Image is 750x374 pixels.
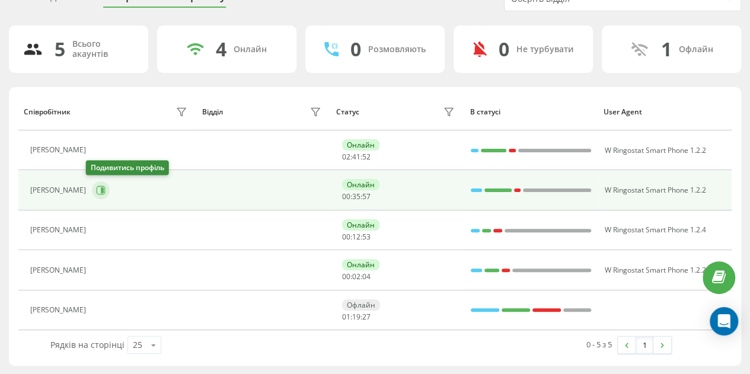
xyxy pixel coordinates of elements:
span: 00 [342,232,350,242]
div: Всього акаунтів [72,39,134,59]
div: 4 [216,38,226,60]
div: Онлайн [342,139,379,151]
span: 27 [362,312,371,322]
span: 57 [362,191,371,202]
div: Подивитись профіль [86,161,169,175]
span: 52 [362,152,371,162]
div: : : [342,153,371,161]
div: Онлайн [342,219,379,231]
div: Онлайн [342,179,379,190]
span: 35 [352,191,360,202]
div: 0 [499,38,509,60]
span: 01 [342,312,350,322]
div: 0 [350,38,361,60]
div: Онлайн [342,259,379,270]
span: Рядків на сторінці [50,339,125,350]
span: W Ringostat Smart Phone 1.2.2 [604,145,706,155]
div: User Agent [604,108,726,116]
div: [PERSON_NAME] [30,186,89,194]
span: 04 [362,271,371,282]
div: 25 [133,339,142,351]
span: 02 [352,271,360,282]
div: 0 - 5 з 5 [586,338,612,350]
div: [PERSON_NAME] [30,266,89,274]
span: 53 [362,232,371,242]
div: : : [342,273,371,281]
span: W Ringostat Smart Phone 1.2.2 [604,265,706,275]
span: 41 [352,152,360,162]
div: Не турбувати [516,44,574,55]
div: Open Intercom Messenger [710,307,738,335]
div: Співробітник [24,108,71,116]
div: : : [342,193,371,201]
div: [PERSON_NAME] [30,306,89,314]
div: Офлайн [342,299,380,311]
div: Відділ [202,108,223,116]
span: W Ringostat Smart Phone 1.2.2 [604,185,706,195]
div: Офлайн [679,44,713,55]
div: 1 [661,38,672,60]
span: 00 [342,191,350,202]
div: Розмовляють [368,44,426,55]
div: [PERSON_NAME] [30,146,89,154]
div: : : [342,313,371,321]
div: Статус [336,108,359,116]
div: : : [342,233,371,241]
div: 5 [55,38,65,60]
div: В статусі [470,108,592,116]
div: [PERSON_NAME] [30,226,89,234]
span: 19 [352,312,360,322]
span: 02 [342,152,350,162]
span: 00 [342,271,350,282]
a: 1 [636,337,653,353]
span: W Ringostat Smart Phone 1.2.4 [604,225,706,235]
div: Онлайн [234,44,267,55]
span: 12 [352,232,360,242]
